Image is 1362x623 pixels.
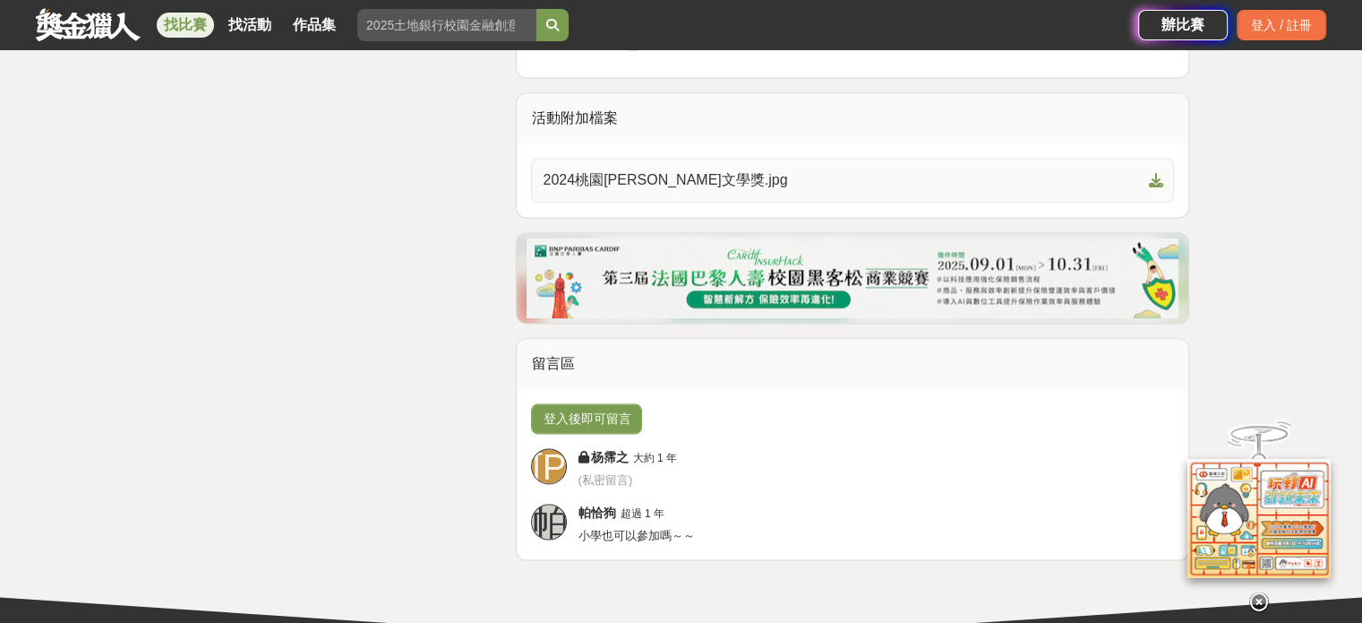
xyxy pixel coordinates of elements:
[286,13,343,38] a: 作品集
[531,504,567,540] a: 帕
[1138,10,1228,40] a: 辦比賽
[632,452,676,464] span: 大約 1 年
[357,9,536,41] input: 2025土地銀行校園金融創意挑戰賽：從你出發 開啟智慧金融新頁
[578,506,615,520] span: 帕恰狗
[1187,459,1331,578] img: d2146d9a-e6f6-4337-9592-8cefde37ba6b.png
[157,13,214,38] a: 找比賽
[527,238,1178,318] img: 331336aa-f601-432f-a281-8c17b531526f.png
[531,158,1174,203] a: 2024桃園[PERSON_NAME]文學獎.jpg
[517,339,1188,389] div: 留言區
[590,450,628,464] span: 杨霈之
[531,403,642,434] button: 登入後即可留言
[620,507,664,520] span: 超過 1 年
[578,473,632,487] span: ( 私密留言 )
[531,448,567,484] a: [PERSON_NAME]
[221,13,278,38] a: 找活動
[578,529,694,542] span: 小學也可以參加嗎～～
[543,169,1141,191] span: 2024桃園[PERSON_NAME]文學獎.jpg
[1237,10,1326,40] div: 登入 / 註冊
[517,93,1188,143] div: 活動附加檔案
